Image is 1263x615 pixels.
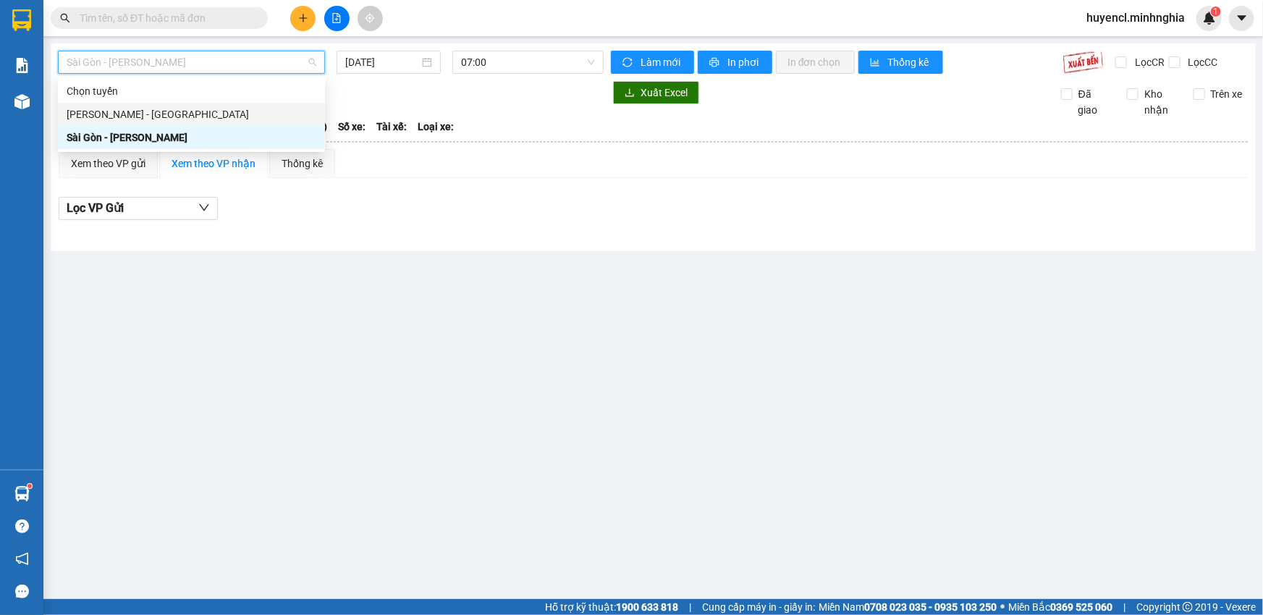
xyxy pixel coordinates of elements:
[1183,602,1193,612] span: copyright
[1205,86,1249,102] span: Trên xe
[1050,601,1112,613] strong: 0369 525 060
[1075,9,1196,27] span: huyencl.minhnghia
[80,10,250,26] input: Tìm tên, số ĐT hoặc mã đơn
[67,106,316,122] div: [PERSON_NAME] - [GEOGRAPHIC_DATA]
[1139,86,1182,118] span: Kho nhận
[641,54,683,70] span: Làm mới
[888,54,932,70] span: Thống kê
[14,58,30,73] img: solution-icon
[59,197,218,220] button: Lọc VP Gửi
[71,156,145,171] div: Xem theo VP gửi
[1129,54,1167,70] span: Lọc CR
[60,13,70,23] span: search
[58,80,325,103] div: Chọn tuyến
[58,103,325,126] div: Phan Rí - Sài Gòn
[376,119,407,135] span: Tài xế:
[358,6,383,31] button: aim
[611,51,694,74] button: syncLàm mới
[15,585,29,598] span: message
[14,486,30,501] img: warehouse-icon
[290,6,316,31] button: plus
[1211,7,1221,17] sup: 1
[616,601,678,613] strong: 1900 633 818
[12,9,31,31] img: logo-vxr
[727,54,761,70] span: In phơi
[864,601,997,613] strong: 0708 023 035 - 0935 103 250
[622,57,635,69] span: sync
[1063,51,1104,74] img: 9k=
[345,54,419,70] input: 12/09/2025
[338,119,366,135] span: Số xe:
[1203,12,1216,25] img: icon-new-feature
[15,552,29,566] span: notification
[324,6,350,31] button: file-add
[819,599,997,615] span: Miền Nam
[698,51,772,74] button: printerIn phơi
[67,199,124,217] span: Lọc VP Gửi
[1229,6,1254,31] button: caret-down
[298,13,308,23] span: plus
[67,51,316,73] span: Sài Gòn - Phan Rí
[1008,599,1112,615] span: Miền Bắc
[67,130,316,145] div: Sài Gòn - [PERSON_NAME]
[709,57,722,69] span: printer
[858,51,943,74] button: bar-chartThống kê
[198,202,210,213] span: down
[418,119,454,135] span: Loại xe:
[331,13,342,23] span: file-add
[1213,7,1218,17] span: 1
[28,484,32,488] sup: 1
[689,599,691,615] span: |
[1123,599,1125,615] span: |
[15,519,29,533] span: question-circle
[282,156,323,171] div: Thống kê
[172,156,255,171] div: Xem theo VP nhận
[1000,604,1005,610] span: ⚪️
[702,599,815,615] span: Cung cấp máy in - giấy in:
[776,51,855,74] button: In đơn chọn
[1073,86,1116,118] span: Đã giao
[461,51,595,73] span: 07:00
[67,83,316,99] div: Chọn tuyến
[1235,12,1249,25] span: caret-down
[58,126,325,149] div: Sài Gòn - Phan Rí
[870,57,882,69] span: bar-chart
[365,13,375,23] span: aim
[14,94,30,109] img: warehouse-icon
[1183,54,1220,70] span: Lọc CC
[545,599,678,615] span: Hỗ trợ kỹ thuật:
[613,81,699,104] button: downloadXuất Excel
